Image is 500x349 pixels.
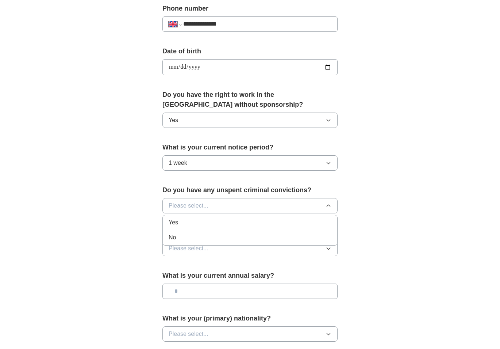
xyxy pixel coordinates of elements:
span: 1 week [169,159,187,167]
span: Yes [169,218,178,227]
span: Please select... [169,330,208,338]
span: Yes [169,116,178,125]
label: What is your current annual salary? [162,271,338,281]
button: Yes [162,113,338,128]
label: Phone number [162,4,338,14]
button: 1 week [162,155,338,171]
label: Do you have any unspent criminal convictions? [162,185,338,195]
label: Do you have the right to work in the [GEOGRAPHIC_DATA] without sponsorship? [162,90,338,110]
button: Please select... [162,326,338,342]
label: What is your current notice period? [162,143,338,152]
span: Please select... [169,201,208,210]
span: Please select... [169,244,208,253]
span: No [169,233,176,242]
label: Date of birth [162,46,338,56]
button: Please select... [162,241,338,256]
label: What is your (primary) nationality? [162,314,338,323]
button: Please select... [162,198,338,213]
